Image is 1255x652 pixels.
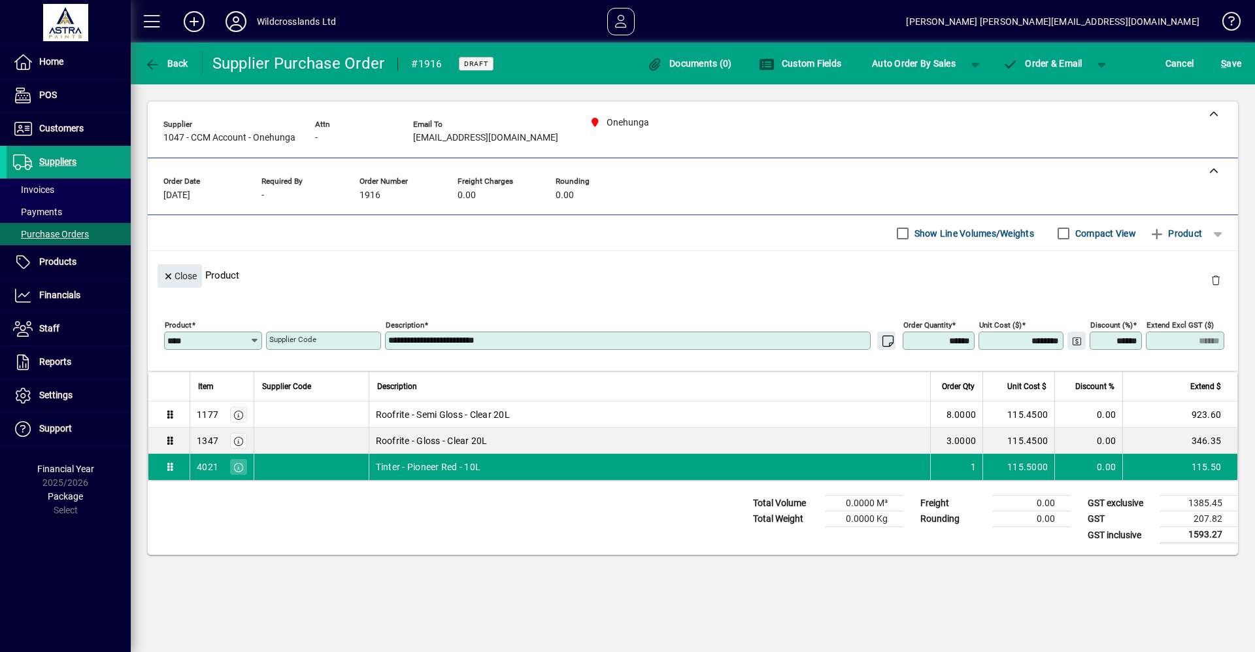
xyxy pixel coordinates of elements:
[464,60,488,68] span: Draft
[158,264,202,288] button: Close
[262,379,311,394] span: Supplier Code
[1160,511,1238,527] td: 207.82
[1160,496,1238,511] td: 1385.45
[163,266,197,287] span: Close
[865,52,962,75] button: Auto Order By Sales
[1221,53,1241,74] span: ave
[39,56,63,67] span: Home
[7,179,131,201] a: Invoices
[7,413,131,445] a: Support
[377,379,417,394] span: Description
[1200,264,1231,296] button: Delete
[1221,58,1226,69] span: S
[154,269,205,281] app-page-header-button: Close
[982,454,1054,480] td: 115.5000
[1122,402,1237,428] td: 923.60
[48,491,83,502] span: Package
[13,207,62,217] span: Payments
[1218,52,1245,75] button: Save
[1162,52,1197,75] button: Cancel
[7,246,131,279] a: Products
[197,460,218,473] div: 4021
[197,434,218,447] div: 1347
[979,320,1022,330] mat-label: Unit Cost ($)
[930,428,982,454] td: 3.0000
[198,379,214,394] span: Item
[746,511,825,527] td: Total Weight
[7,223,131,245] a: Purchase Orders
[1081,511,1160,527] td: GST
[148,251,1238,299] div: Product
[7,112,131,145] a: Customers
[144,58,188,69] span: Back
[212,53,385,74] div: Supplier Purchase Order
[756,52,845,75] button: Custom Fields
[39,423,72,434] span: Support
[903,320,952,330] mat-label: Order Quantity
[7,279,131,312] a: Financials
[906,11,1199,32] div: [PERSON_NAME] [PERSON_NAME][EMAIL_ADDRESS][DOMAIN_NAME]
[996,52,1089,75] button: Order & Email
[7,346,131,379] a: Reports
[1213,3,1239,45] a: Knowledge Base
[39,390,73,400] span: Settings
[173,10,215,33] button: Add
[376,460,481,473] span: Tinter - Pioneer Red - 10L
[7,46,131,78] a: Home
[1075,379,1114,394] span: Discount %
[7,201,131,223] a: Payments
[759,58,841,69] span: Custom Fields
[644,52,735,75] button: Documents (0)
[197,408,218,421] div: 1177
[1007,379,1046,394] span: Unit Cost $
[13,184,54,195] span: Invoices
[1067,332,1086,350] button: Change Price Levels
[930,454,982,480] td: 1
[39,156,76,167] span: Suppliers
[825,511,903,527] td: 0.0000 Kg
[257,11,336,32] div: Wildcrosslands Ltd
[39,290,80,300] span: Financials
[992,511,1071,527] td: 0.00
[1073,227,1136,240] label: Compact View
[165,320,192,330] mat-label: Product
[39,123,84,133] span: Customers
[992,496,1071,511] td: 0.00
[982,402,1054,428] td: 115.4500
[376,408,510,421] span: Roofrite - Semi Gloss - Clear 20L
[942,379,975,394] span: Order Qty
[1160,527,1238,543] td: 1593.27
[39,256,76,267] span: Products
[215,10,257,33] button: Profile
[914,496,992,511] td: Freight
[1081,496,1160,511] td: GST exclusive
[131,52,203,75] app-page-header-button: Back
[1054,402,1122,428] td: 0.00
[39,356,71,367] span: Reports
[914,511,992,527] td: Rounding
[411,54,442,75] div: #1916
[930,402,982,428] td: 8.0000
[37,464,94,474] span: Financial Year
[1143,222,1209,245] button: Product
[1146,320,1214,330] mat-label: Extend excl GST ($)
[141,52,192,75] button: Back
[269,335,316,344] mat-label: Supplier Code
[982,428,1054,454] td: 115.4500
[825,496,903,511] td: 0.0000 M³
[7,313,131,345] a: Staff
[1149,223,1202,244] span: Product
[647,58,732,69] span: Documents (0)
[1054,428,1122,454] td: 0.00
[1003,58,1082,69] span: Order & Email
[39,323,59,334] span: Staff
[386,320,424,330] mat-label: Description
[39,90,57,100] span: POS
[746,496,825,511] td: Total Volume
[7,79,131,112] a: POS
[1081,527,1160,543] td: GST inclusive
[1054,454,1122,480] td: 0.00
[376,434,488,447] span: Roofrite - Gloss - Clear 20L
[1200,274,1231,286] app-page-header-button: Delete
[1122,454,1237,480] td: 115.50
